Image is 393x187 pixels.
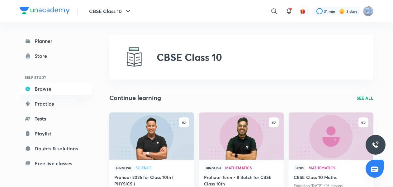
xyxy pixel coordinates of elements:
h2: CBSE Class 10 [157,51,222,63]
a: Store [20,50,92,62]
a: new-thumbnail [199,112,284,160]
img: Company Logo [20,7,70,14]
a: Playlist [20,127,92,140]
a: Doubts & solutions [20,142,92,155]
img: ttu [372,141,379,148]
a: Browse [20,83,92,95]
img: CBSE Class 10 [124,47,144,67]
h2: Continue learning [109,93,161,103]
a: Mathematics [225,166,279,170]
img: new-thumbnail [288,112,374,160]
img: new-thumbnail [198,112,284,160]
a: SEE ALL [357,95,373,101]
img: sukhneet singh sidhu [363,6,373,16]
span: Hinglish [114,165,133,171]
img: new-thumbnail [108,112,195,160]
a: CBSE Class 10 Maths [294,174,368,182]
span: Hindi [294,165,306,171]
span: Hinglish [204,165,223,171]
a: Mathematics [309,166,368,170]
button: avatar [298,6,308,16]
img: avatar [300,8,305,14]
a: Planner [20,35,92,47]
a: Free live classes [20,157,92,170]
a: Practice [20,98,92,110]
h6: SELF STUDY [20,72,92,83]
a: Company Logo [20,7,70,16]
div: Store [35,52,51,60]
img: streak [339,8,345,14]
button: CBSE Class 10 [85,5,135,17]
a: Tests [20,112,92,125]
a: new-thumbnail [109,112,194,160]
a: new-thumbnail [289,112,373,160]
a: Science [135,166,189,170]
